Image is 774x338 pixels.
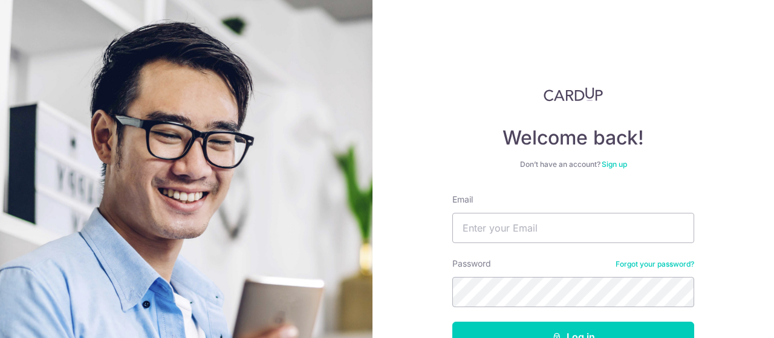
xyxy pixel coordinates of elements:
div: Don’t have an account? [452,160,694,169]
input: Enter your Email [452,213,694,243]
img: CardUp Logo [544,87,603,102]
a: Forgot your password? [616,259,694,269]
a: Sign up [602,160,627,169]
h4: Welcome back! [452,126,694,150]
label: Email [452,193,473,206]
label: Password [452,258,491,270]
